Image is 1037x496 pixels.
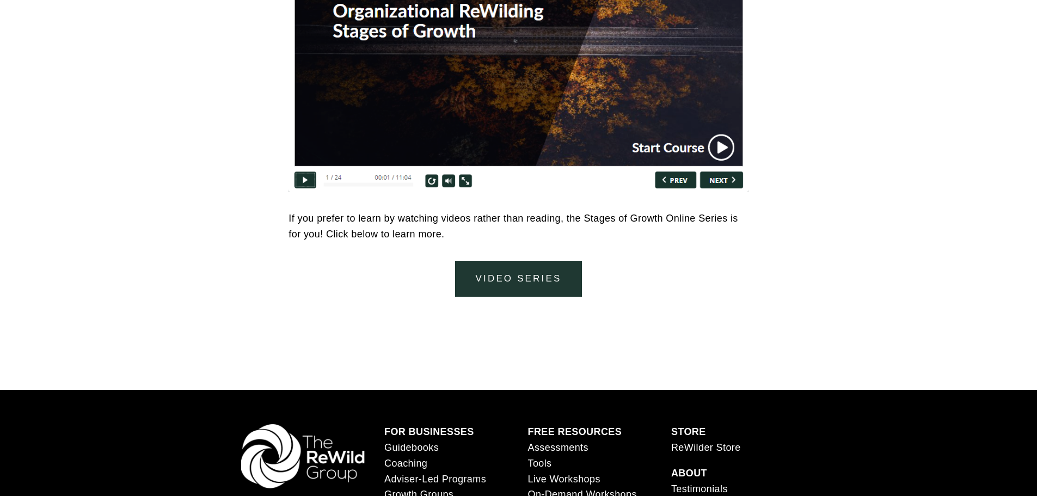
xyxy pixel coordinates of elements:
[671,424,706,440] a: STORE
[77,8,87,19] img: SEOSpace
[384,471,486,487] a: Adviser-Led Programs
[671,440,741,456] a: ReWilder Store
[384,424,474,440] a: FOR BUSINESSES
[384,456,427,471] a: Coaching
[24,38,140,49] p: Plugin is loading...
[8,52,155,185] img: Rough Water SEO
[671,426,706,437] strong: STORE
[24,27,140,38] p: Get ready!
[384,426,474,437] strong: FOR BUSINESSES
[527,424,622,440] a: FREE RESOURCES
[16,64,35,82] a: Need help?
[384,440,439,456] a: Guidebooks
[289,211,748,242] p: If you prefer to learn by watching videos rather than reading, the Stages of Growth Online Series...
[671,466,707,481] a: ABOUT
[527,440,588,456] a: Assessments
[527,456,551,471] a: Tools
[671,468,707,479] strong: ABOUT
[527,471,600,487] a: Live Workshops
[527,426,622,437] strong: FREE RESOURCES
[455,261,582,297] a: video series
